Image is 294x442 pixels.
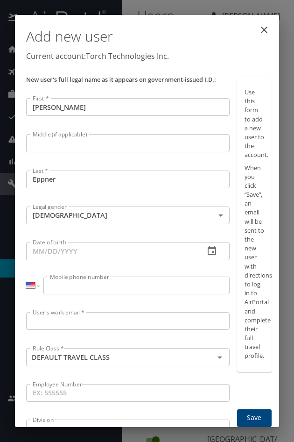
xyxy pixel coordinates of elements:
[26,22,272,50] h1: Add new user
[213,422,226,435] button: Open
[253,19,275,41] button: close
[213,351,226,364] button: Open
[245,164,264,361] p: When you click “Save”, an email will be sent to the new user with directions to log in to AirPort...
[26,77,230,83] p: New user's full legal name as it appears on government-issued I.D.:
[26,384,230,402] input: EX: 555555
[245,412,264,424] span: Save
[26,50,272,62] p: Current account: Torch Technologies Inc.
[26,242,197,260] input: MM/DD/YYYY
[26,207,230,224] div: [DEMOGRAPHIC_DATA]
[237,409,272,428] button: Save
[245,88,264,160] p: Use this form to add a new user to the account.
